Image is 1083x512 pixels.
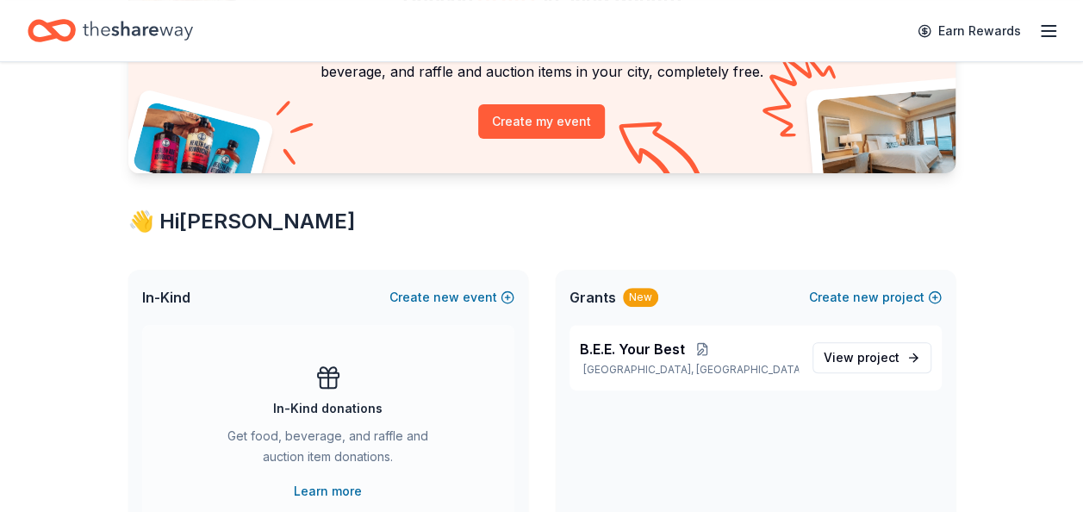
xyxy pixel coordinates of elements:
a: View project [812,342,931,373]
span: B.E.E. Your Best [580,339,685,359]
p: [GEOGRAPHIC_DATA], [GEOGRAPHIC_DATA] [580,363,799,377]
div: In-Kind donations [273,398,383,419]
span: new [853,287,879,308]
a: Learn more [294,481,362,502]
span: new [433,287,459,308]
a: Earn Rewards [907,16,1031,47]
div: Get food, beverage, and raffle and auction item donations. [211,426,445,474]
button: Createnewproject [809,287,942,308]
img: Curvy arrow [619,122,705,186]
div: New [623,288,658,307]
button: Create my event [478,104,605,139]
span: View [824,347,899,368]
button: Createnewevent [389,287,514,308]
div: 👋 Hi [PERSON_NAME] [128,208,955,235]
span: project [857,350,899,365]
a: Home [28,10,193,51]
span: Grants [570,287,616,308]
span: In-Kind [142,287,190,308]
